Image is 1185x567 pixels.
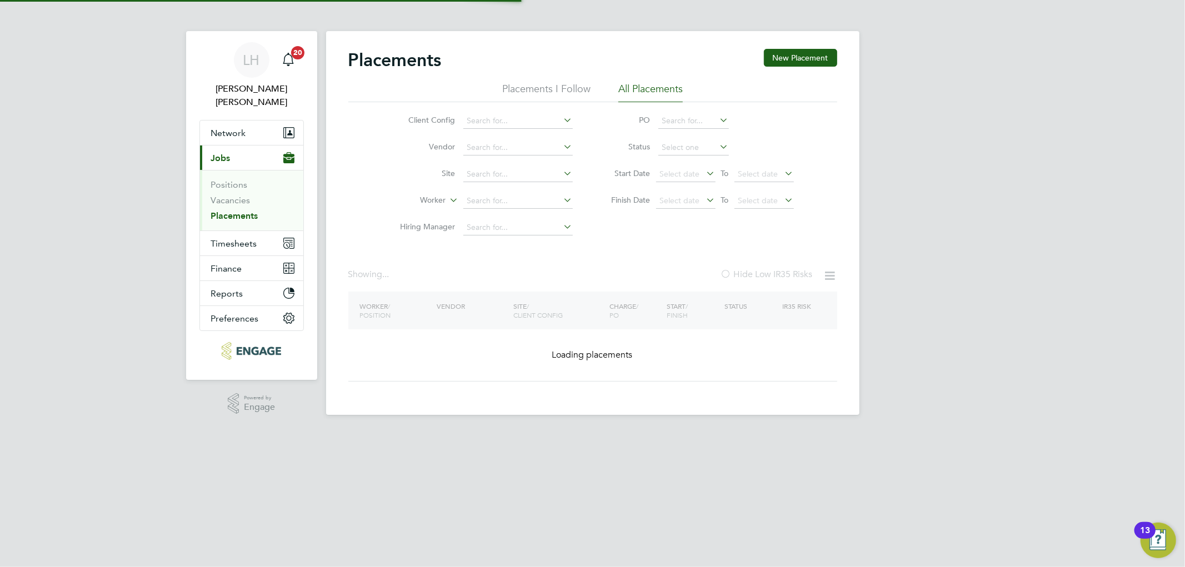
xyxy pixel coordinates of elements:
[601,142,651,152] label: Status
[1140,530,1150,545] div: 13
[211,195,251,205] a: Vacancies
[392,115,456,125] label: Client Config
[211,179,248,190] a: Positions
[502,82,591,102] li: Placements I Follow
[244,393,275,403] span: Powered by
[211,128,246,138] span: Network
[277,42,299,78] a: 20
[243,53,260,67] span: LH
[200,256,303,280] button: Finance
[186,31,317,380] nav: Main navigation
[658,140,729,155] input: Select one
[200,231,303,255] button: Timesheets
[738,195,778,205] span: Select date
[383,269,389,280] span: ...
[200,306,303,330] button: Preferences
[601,195,651,205] label: Finish Date
[601,115,651,125] label: PO
[211,238,257,249] span: Timesheets
[199,42,304,109] a: LH[PERSON_NAME] [PERSON_NAME]
[199,82,304,109] span: Lee Hall
[199,342,304,360] a: Go to home page
[721,269,813,280] label: Hide Low IR35 Risks
[660,169,700,179] span: Select date
[211,153,231,163] span: Jobs
[738,169,778,179] span: Select date
[200,170,303,230] div: Jobs
[463,193,573,209] input: Search for...
[392,168,456,178] label: Site
[463,113,573,129] input: Search for...
[291,46,304,59] span: 20
[1141,523,1176,558] button: Open Resource Center, 13 new notifications
[222,342,281,360] img: pcrnet-logo-retina.png
[764,49,837,67] button: New Placement
[392,222,456,232] label: Hiring Manager
[382,195,446,206] label: Worker
[211,263,242,274] span: Finance
[718,193,732,207] span: To
[601,168,651,178] label: Start Date
[211,313,259,324] span: Preferences
[463,140,573,155] input: Search for...
[200,281,303,305] button: Reports
[618,82,683,102] li: All Placements
[718,166,732,180] span: To
[348,49,442,71] h2: Placements
[244,403,275,412] span: Engage
[658,113,729,129] input: Search for...
[211,288,243,299] span: Reports
[228,393,275,414] a: Powered byEngage
[660,195,700,205] span: Select date
[348,269,392,280] div: Showing
[200,121,303,145] button: Network
[200,145,303,170] button: Jobs
[463,167,573,182] input: Search for...
[392,142,456,152] label: Vendor
[463,220,573,235] input: Search for...
[211,210,258,221] a: Placements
